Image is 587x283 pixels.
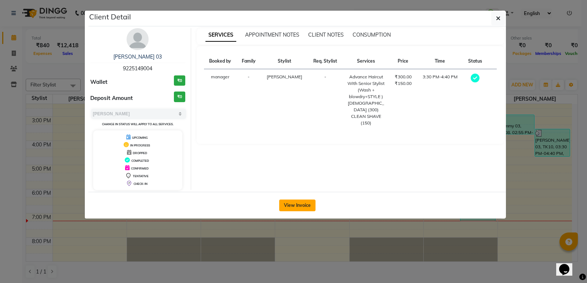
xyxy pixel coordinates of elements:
th: Price [390,53,417,69]
td: 3:30 PM-4:40 PM [417,69,463,131]
small: Change in status will apply to all services. [102,122,174,126]
span: COMPLETED [131,159,149,163]
h3: ₹0 [174,75,185,86]
span: CHECK-IN [134,182,147,186]
img: avatar [127,28,149,50]
th: Status [463,53,488,69]
div: ₹150.00 [394,80,412,87]
span: DROPPED [133,151,147,155]
td: - [308,69,343,131]
button: View Invoice [279,200,316,211]
span: [PERSON_NAME] [267,74,302,79]
td: - [237,69,261,131]
h5: Client Detail [89,11,131,22]
div: CLEAN SHAVE (150) [347,113,385,126]
th: Time [417,53,463,69]
th: Req. Stylist [308,53,343,69]
th: Stylist [261,53,308,69]
span: Wallet [90,78,107,86]
span: TENTATIVE [133,174,149,178]
iframe: chat widget [556,254,580,276]
span: APPOINTMENT NOTES [245,31,299,38]
th: Family [237,53,261,69]
div: ₹300.00 [394,74,412,80]
span: SERVICES [205,29,236,42]
span: IN PROGRESS [130,144,150,147]
th: Booked by [204,53,237,69]
span: CONSUMPTION [353,31,391,38]
th: Services [343,53,390,69]
td: manager [204,69,237,131]
span: CONFIRMED [131,167,149,170]
span: CLIENT NOTES [308,31,344,38]
span: UPCOMING [132,136,148,139]
span: Deposit Amount [90,94,133,103]
h3: ₹0 [174,92,185,102]
a: [PERSON_NAME] 03 [113,53,162,60]
span: 9225149004 [123,65,152,72]
div: Advance Haircut With Senior Stylist (Wash + blowdry+STYLE ) [DEMOGRAPHIC_DATA] (300) [347,74,385,113]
